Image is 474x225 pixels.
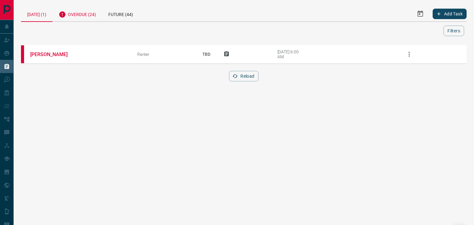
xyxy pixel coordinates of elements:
[229,71,258,81] button: Reload
[137,52,189,57] div: Renter
[199,46,214,63] p: TBD
[102,6,139,21] div: Future (44)
[433,9,467,19] button: Add Task
[52,6,102,21] div: Overdue (24)
[21,6,52,22] div: [DATE] (1)
[30,51,77,57] a: [PERSON_NAME]
[443,26,464,36] button: Filters
[413,6,428,21] button: Select Date Range
[21,45,24,63] div: property.ca
[277,49,304,59] div: [DATE] 6:00 AM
